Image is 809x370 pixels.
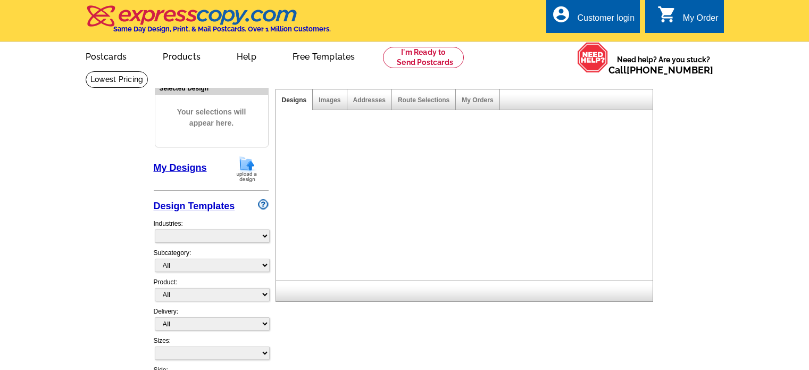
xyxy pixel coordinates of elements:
div: Customer login [577,13,635,28]
div: Sizes: [154,336,269,365]
a: Help [220,43,273,68]
div: Subcategory: [154,248,269,277]
a: Postcards [69,43,144,68]
a: [PHONE_NUMBER] [627,64,713,76]
div: Product: [154,277,269,307]
h4: Same Day Design, Print, & Mail Postcards. Over 1 Million Customers. [113,25,331,33]
img: design-wizard-help-icon.png [258,199,269,210]
img: upload-design [233,155,261,183]
span: Your selections will appear here. [163,96,260,139]
a: Route Selections [398,96,449,104]
a: shopping_cart My Order [657,12,719,25]
span: Need help? Are you stuck? [608,54,719,76]
i: shopping_cart [657,5,677,24]
a: Addresses [353,96,386,104]
div: Selected Design [155,83,268,93]
div: Industries: [154,213,269,248]
span: Call [608,64,713,76]
a: Same Day Design, Print, & Mail Postcards. Over 1 Million Customers. [86,13,331,33]
a: Free Templates [276,43,372,68]
i: account_circle [552,5,571,24]
div: My Order [683,13,719,28]
div: Delivery: [154,307,269,336]
a: Products [146,43,218,68]
a: My Orders [462,96,493,104]
a: Design Templates [154,201,235,211]
img: help [577,42,608,73]
a: Images [319,96,340,104]
a: My Designs [154,162,207,173]
a: Designs [282,96,307,104]
a: account_circle Customer login [552,12,635,25]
